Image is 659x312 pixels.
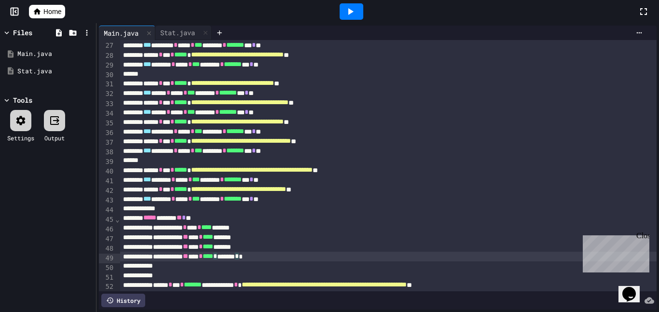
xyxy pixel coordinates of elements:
[99,148,115,157] div: 38
[99,119,115,128] div: 35
[4,4,67,61] div: Chat with us now!Close
[99,41,115,51] div: 27
[99,99,115,109] div: 33
[7,134,34,142] div: Settings
[99,273,115,283] div: 51
[155,26,212,40] div: Stat.java
[99,28,143,38] div: Main.java
[17,67,93,76] div: Stat.java
[99,263,115,273] div: 50
[99,234,115,244] div: 47
[99,254,115,263] div: 49
[101,294,145,307] div: History
[99,176,115,186] div: 41
[99,215,115,225] div: 45
[99,244,115,254] div: 48
[99,167,115,176] div: 40
[13,27,32,38] div: Files
[99,51,115,61] div: 28
[13,95,32,105] div: Tools
[618,273,649,302] iframe: chat widget
[99,282,115,292] div: 52
[99,70,115,80] div: 30
[44,134,65,142] div: Output
[29,5,65,18] a: Home
[99,89,115,99] div: 32
[99,205,115,215] div: 44
[99,196,115,205] div: 43
[99,128,115,138] div: 36
[115,216,120,223] span: Fold line
[99,80,115,89] div: 31
[99,109,115,119] div: 34
[155,27,200,38] div: Stat.java
[99,186,115,196] div: 42
[99,138,115,148] div: 37
[99,26,155,40] div: Main.java
[579,231,649,272] iframe: chat widget
[17,49,93,59] div: Main.java
[99,61,115,70] div: 29
[43,7,61,16] span: Home
[99,225,115,234] div: 46
[99,157,115,167] div: 39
